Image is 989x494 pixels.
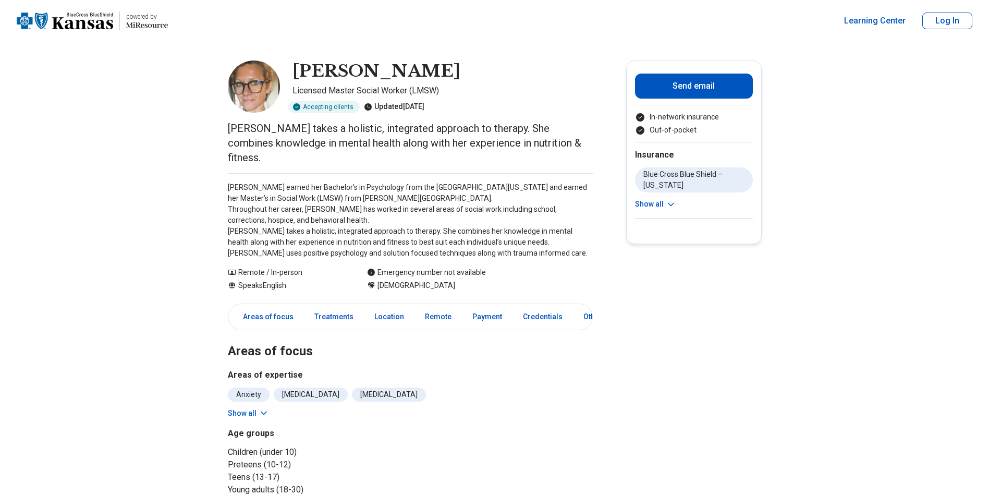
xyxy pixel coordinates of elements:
[228,408,269,419] button: Show all
[377,280,455,291] span: [DEMOGRAPHIC_DATA]
[364,101,424,113] div: Updated [DATE]
[228,459,406,471] li: Preteens (10-12)
[228,280,346,291] div: Speaks English
[228,182,593,259] p: [PERSON_NAME] earned her Bachelor’s in Psychology from the [GEOGRAPHIC_DATA][US_STATE] and earned...
[308,306,360,328] a: Treatments
[635,112,753,136] ul: Payment options
[228,388,270,402] li: Anxiety
[228,61,280,113] img: Brigid Dunn, Licensed Master Social Worker (LMSW)
[635,199,676,210] button: Show all
[230,306,300,328] a: Areas of focus
[922,13,972,29] button: Log In
[844,15,906,27] a: Learning Center
[635,149,753,161] h2: Insurance
[517,306,569,328] a: Credentials
[368,306,410,328] a: Location
[367,267,486,278] div: Emergency number not available
[635,125,753,136] li: Out-of-pocket
[228,267,346,278] div: Remote / In-person
[352,388,426,402] li: [MEDICAL_DATA]
[577,306,615,328] a: Other
[292,85,593,97] p: Licensed Master Social Worker (LMSW)
[292,61,460,82] h1: [PERSON_NAME]
[635,112,753,123] li: In-network insurance
[17,4,168,38] a: Home page
[419,306,458,328] a: Remote
[228,121,593,165] p: [PERSON_NAME] takes a holistic, integrated approach to therapy. She combines knowledge in mental ...
[228,471,406,484] li: Teens (13-17)
[635,167,753,192] li: Blue Cross Blue Shield – [US_STATE]
[126,13,168,21] p: powered by
[228,446,406,459] li: Children (under 10)
[274,388,348,402] li: [MEDICAL_DATA]
[228,318,593,360] h2: Areas of focus
[288,101,360,113] div: Accepting clients
[228,427,406,440] h3: Age groups
[635,74,753,99] button: Send email
[466,306,508,328] a: Payment
[228,369,593,381] h3: Areas of expertise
